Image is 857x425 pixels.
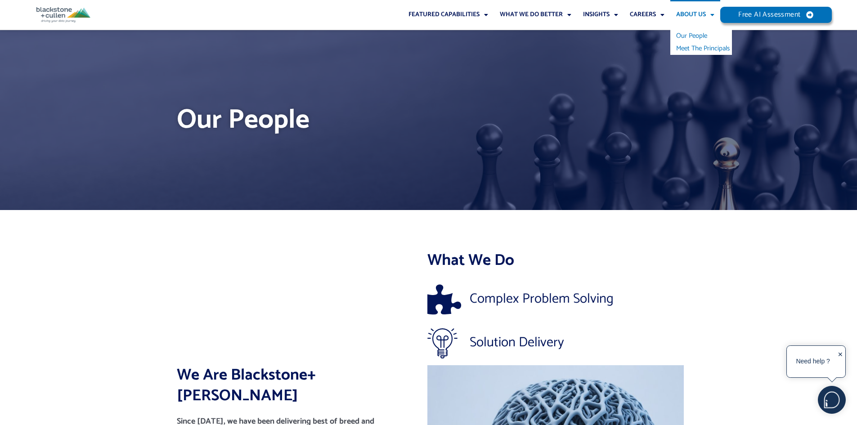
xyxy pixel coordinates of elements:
span: Complex Problem Solving [467,292,614,306]
h1: Our People [177,101,681,139]
span: Solution Delivery [467,336,564,349]
h2: What We Do [427,251,684,271]
h2: We Are Blackstone+[PERSON_NAME] [177,365,424,406]
span: Free AI Assessment [738,11,800,18]
div: ✕ [838,348,843,376]
a: Complex Problem Solving [427,284,684,314]
img: users%2F5SSOSaKfQqXq3cFEnIZRYMEs4ra2%2Fmedia%2Fimages%2F-Bulle%20blanche%20sans%20fond%20%2B%20ma... [818,386,845,413]
a: Our People [670,30,732,42]
a: Free AI Assessment [720,7,832,23]
div: Need help ? [788,347,838,376]
a: Meet The Principals [670,42,732,55]
a: Solution Delivery [427,328,684,358]
ul: About Us [670,30,732,55]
